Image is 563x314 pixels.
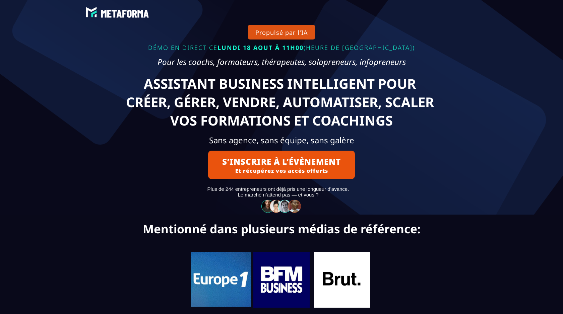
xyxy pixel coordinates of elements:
[5,221,558,238] text: Mentionné dans plusieurs médias de référence:
[314,252,370,308] img: 704b97603b3d89ec847c04719d9c8fae_221.jpg
[217,44,304,52] span: LUNDI 18 AOUT À 11H00
[191,252,251,307] img: 0554b7621dbcc23f00e47a6d4a67910b_Capture_d%E2%80%99e%CC%81cran_2025-06-07_a%CC%80_08.10.48.png
[104,73,460,131] text: ASSISTANT BUSINESS INTELLIGENT POUR CRÉER, GÉRER, VENDRE, AUTOMATISER, SCALER VOS FORMATIONS ET C...
[65,184,491,199] text: Plus de 244 entrepreneurs ont déjà pris une longueur d’avance. Le marché n’attend pas — et vous ?
[259,199,304,213] img: 32586e8465b4242308ef789b458fc82f_community-people.png
[72,53,491,71] h2: Pour les coachs, formateurs, thérapeutes, solopreneurs, infopreneurs
[253,252,309,308] img: b7f71f5504ea002da3ba733e1ad0b0f6_119.jpg
[72,131,491,149] h2: Sans agence, sans équipe, sans galère
[72,43,491,53] p: DÉMO EN DIRECT CE (HEURE DE [GEOGRAPHIC_DATA])
[248,25,315,40] button: Propulsé par l'IA
[84,5,151,20] img: e6894688e7183536f91f6cf1769eef69_LOGO_BLANC.png
[208,151,355,179] button: S’INSCRIRE À L’ÉVÈNEMENTEt récupérez vos accès offerts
